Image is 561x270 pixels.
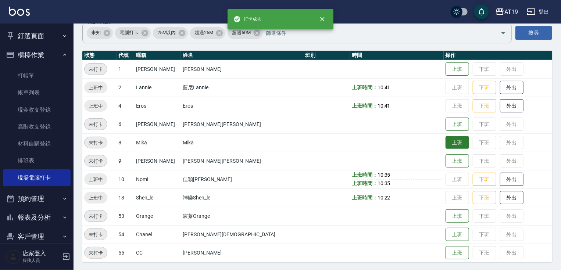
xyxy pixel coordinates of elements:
button: 上班 [446,118,469,131]
h5: 店家登入 [22,250,60,257]
td: 10 [117,170,134,188]
td: 8 [117,133,134,152]
button: 上班 [446,136,469,149]
span: 超過50M [228,29,255,36]
img: Logo [9,7,30,16]
button: 下班 [473,81,496,94]
td: Shen_le [134,188,181,207]
b: 上班時間： [352,180,378,186]
th: 暱稱 [134,51,181,60]
th: 狀態 [82,51,117,60]
b: 上班時間： [352,84,378,90]
button: Open [497,27,509,39]
td: 藍尼Lannie [181,78,303,97]
input: 篩選條件 [264,26,488,39]
button: 上班 [446,209,469,223]
span: 電腦打卡 [115,29,143,36]
span: 未打卡 [85,65,107,73]
td: [PERSON_NAME][PERSON_NAME] [181,152,303,170]
td: [PERSON_NAME] [134,60,181,78]
a: 高階收支登錄 [3,118,71,135]
button: 下班 [473,99,496,113]
span: 10:35 [378,180,390,186]
a: 排班表 [3,152,71,169]
button: 上班 [446,154,469,168]
button: 外出 [500,191,524,205]
button: 上班 [446,62,469,76]
b: 上班時間： [352,172,378,178]
span: 上班中 [84,84,107,91]
td: [PERSON_NAME] [134,115,181,133]
td: Lannie [134,78,181,97]
div: 超過25M [190,27,225,39]
span: 10:22 [378,195,390,201]
button: 報表及分析 [3,208,71,227]
button: close [314,11,330,27]
td: [PERSON_NAME] [134,152,181,170]
button: 搜尋 [515,26,552,40]
span: 未打卡 [85,120,107,128]
td: 55 [117,244,134,262]
td: 54 [117,225,134,244]
th: 代號 [117,51,134,60]
td: Mika [134,133,181,152]
a: 現場電腦打卡 [3,169,71,186]
td: [PERSON_NAME][DEMOGRAPHIC_DATA] [181,225,303,244]
th: 姓名 [181,51,303,60]
span: 10:35 [378,172,390,178]
td: 4 [117,97,134,115]
span: 未打卡 [85,231,107,238]
b: 上班時間： [352,195,378,201]
button: 上班 [446,246,469,260]
img: Person [6,249,21,264]
div: AT19 [504,7,518,17]
td: 佳穎[PERSON_NAME] [181,170,303,188]
button: 上班 [446,228,469,241]
button: save [474,4,489,19]
td: [PERSON_NAME] [181,60,303,78]
span: 上班中 [84,102,107,110]
p: 服務人員 [22,257,60,264]
th: 班別 [303,51,350,60]
span: 10:41 [378,84,390,90]
td: [PERSON_NAME] [181,244,303,262]
span: 上班中 [84,194,107,202]
a: 帳單列表 [3,84,71,101]
td: 9 [117,152,134,170]
td: CC [134,244,181,262]
span: 未打卡 [85,139,107,147]
div: 未知 [87,27,113,39]
td: Eros [134,97,181,115]
th: 操作 [444,51,552,60]
td: Chanel [134,225,181,244]
span: 未打卡 [85,157,107,165]
td: Orange [134,207,181,225]
a: 打帳單 [3,67,71,84]
td: 神樂Shen_le [181,188,303,207]
label: 篩選打卡記錄 [87,19,111,25]
button: 外出 [500,81,524,94]
button: 客戶管理 [3,227,71,246]
span: 未打卡 [85,249,107,257]
span: 超過25M [190,29,218,36]
td: 宸蓁Orange [181,207,303,225]
button: 預約管理 [3,189,71,208]
a: 材料自購登錄 [3,135,71,152]
button: 櫃檯作業 [3,46,71,65]
b: 上班時間： [352,103,378,109]
div: 電腦打卡 [115,27,151,39]
td: Eros [181,97,303,115]
td: 2 [117,78,134,97]
button: AT19 [493,4,521,19]
div: 超過50M [228,27,263,39]
button: 外出 [500,99,524,113]
span: 10:41 [378,103,390,109]
th: 時間 [350,51,444,60]
span: 打卡成功 [233,15,261,23]
span: 25M以內 [153,29,181,36]
td: 13 [117,188,134,207]
button: 下班 [473,191,496,205]
div: 25M以內 [153,27,188,39]
button: 下班 [473,173,496,186]
td: 53 [117,207,134,225]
